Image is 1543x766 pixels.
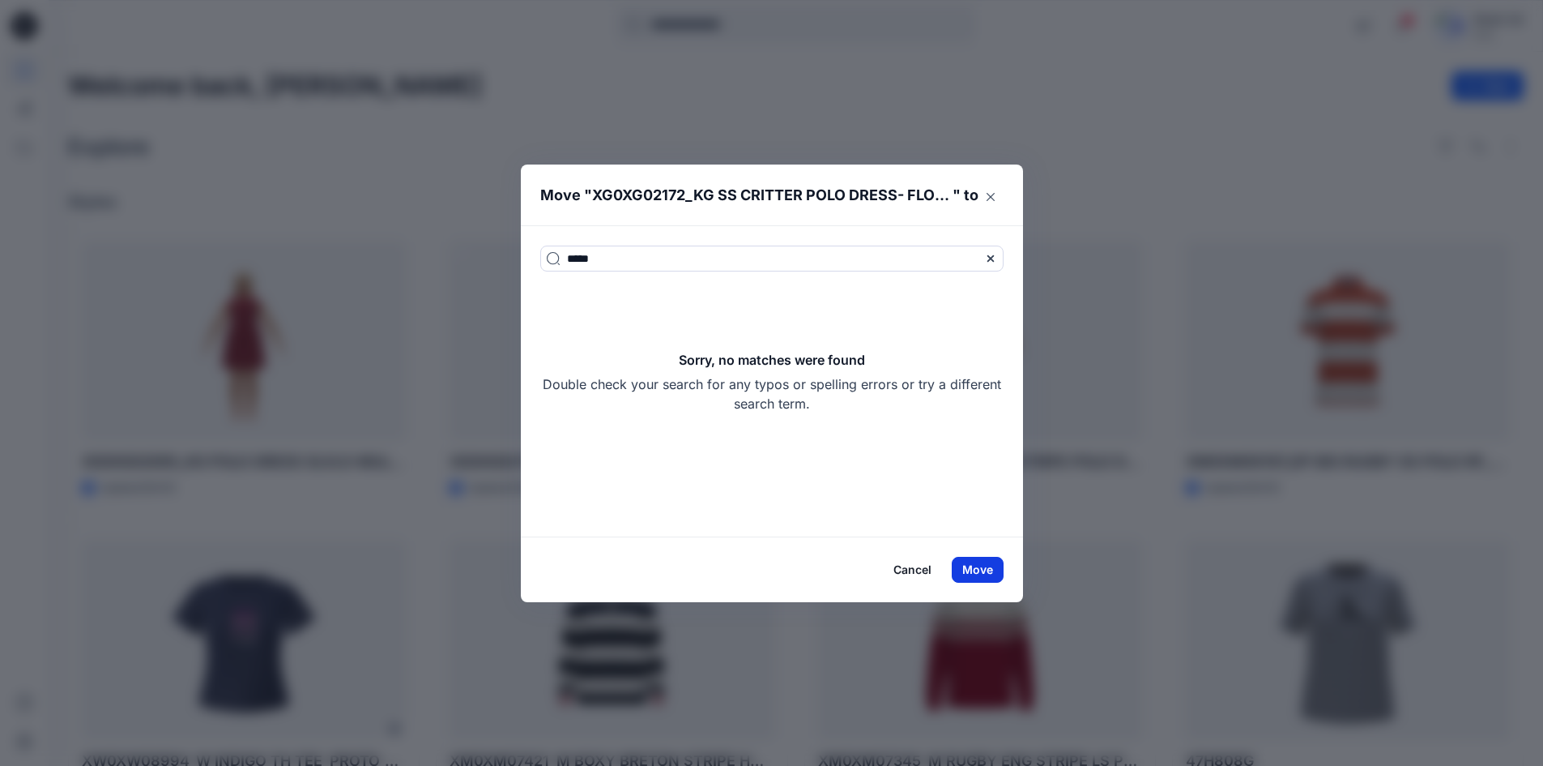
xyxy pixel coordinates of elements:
button: Close [978,184,1004,210]
header: Move " " to [521,165,998,226]
button: Cancel [883,557,942,583]
p: Double check your search for any typos or spelling errors or try a different search term. [540,374,1004,413]
p: XG0XG02172_KG SS CRITTER POLO DRESS- FLORAL_PROTO_V01 [592,184,953,207]
h5: Sorry, no matches were found [679,350,865,370]
button: Move [952,557,1004,583]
